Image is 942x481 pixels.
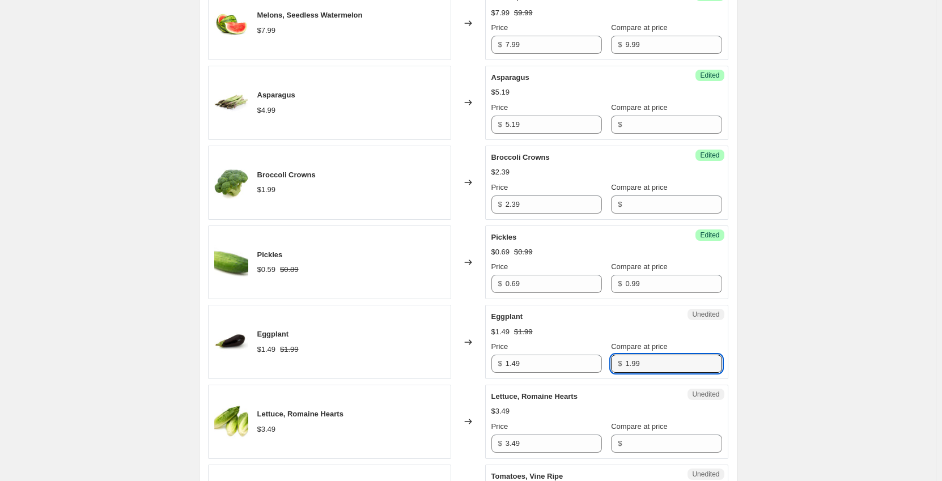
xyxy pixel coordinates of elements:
[491,167,510,178] div: $2.39
[611,183,668,191] span: Compare at price
[280,264,299,275] strike: $0.89
[257,330,289,338] span: Eggplant
[498,359,502,368] span: $
[280,344,299,355] strike: $1.99
[498,439,502,448] span: $
[214,86,248,120] img: Asparagus_d1d6254c-5c91-4451-900c-b44ec9070b4e_80x.jpg
[491,103,508,112] span: Price
[498,200,502,208] span: $
[491,472,563,480] span: Tomatoes, Vine Ripe
[498,279,502,288] span: $
[257,171,316,179] span: Broccoli Crowns
[491,406,510,417] div: $3.49
[491,422,508,431] span: Price
[214,245,248,279] img: Pickle_04aad3eb-1305-415a-b98b-3221835b4bcb_80x.jpg
[618,359,622,368] span: $
[257,344,276,355] div: $1.49
[257,250,283,259] span: Pickles
[514,246,533,258] strike: $0.99
[257,91,295,99] span: Asparagus
[257,424,276,435] div: $3.49
[491,73,529,82] span: Asparagus
[692,310,719,319] span: Unedited
[491,392,578,401] span: Lettuce, Romaine Hearts
[491,183,508,191] span: Price
[214,6,248,40] img: watermelon_80x.jpg
[618,200,622,208] span: $
[214,405,248,439] img: Lettuce_RomaineHearts2_80x.jpg
[491,23,508,32] span: Price
[618,40,622,49] span: $
[618,279,622,288] span: $
[514,326,533,338] strike: $1.99
[491,312,523,321] span: Eggplant
[257,105,276,116] div: $4.99
[491,153,550,161] span: Broccoli Crowns
[491,7,510,19] div: $7.99
[491,342,508,351] span: Price
[514,7,533,19] strike: $9.99
[618,439,622,448] span: $
[618,120,622,129] span: $
[257,25,276,36] div: $7.99
[214,325,248,359] img: eggplant_fae62e11-a074-4e61-848f-474e39662dda_80x.jpg
[491,87,510,98] div: $5.19
[611,262,668,271] span: Compare at price
[491,326,510,338] div: $1.49
[257,410,343,418] span: Lettuce, Romaine Hearts
[257,184,276,195] div: $1.99
[498,120,502,129] span: $
[611,103,668,112] span: Compare at price
[692,470,719,479] span: Unedited
[257,11,363,19] span: Melons, Seedless Watermelon
[700,231,719,240] span: Edited
[692,390,719,399] span: Unedited
[257,264,276,275] div: $0.59
[491,262,508,271] span: Price
[700,151,719,160] span: Edited
[611,422,668,431] span: Compare at price
[611,342,668,351] span: Compare at price
[214,165,248,199] img: broccoli2_13886973-bcec-4100-9499-5bae0401f490_80x.jpg
[498,40,502,49] span: $
[700,71,719,80] span: Edited
[491,246,510,258] div: $0.69
[611,23,668,32] span: Compare at price
[491,233,517,241] span: Pickles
